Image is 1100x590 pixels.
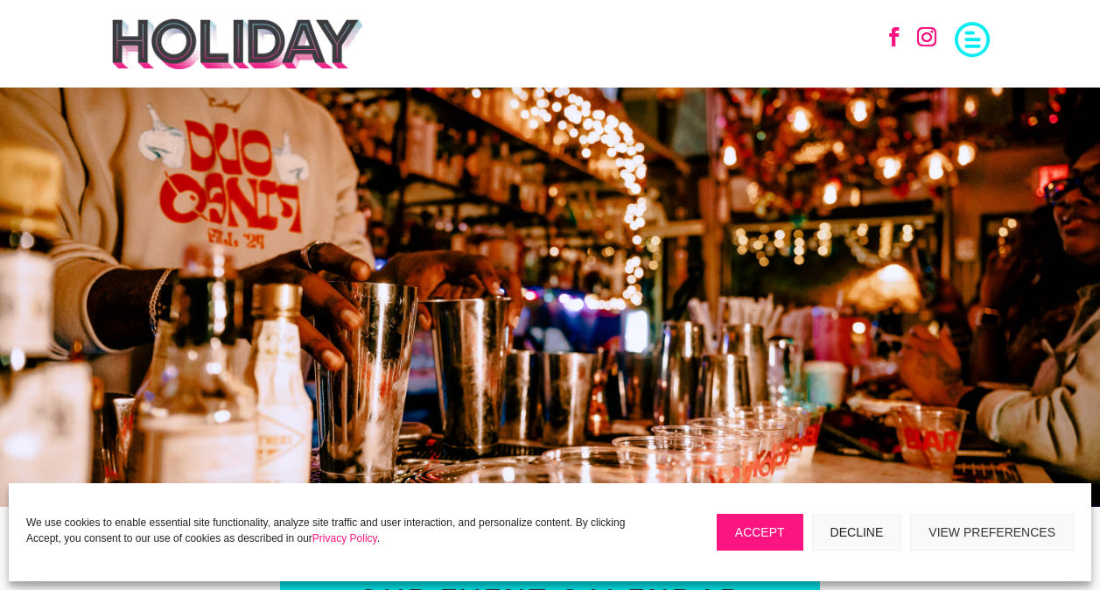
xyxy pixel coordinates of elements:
[717,514,803,551] button: Accept
[910,514,1074,551] button: View preferences
[26,515,655,546] p: We use cookies to enable essential site functionality, analyze site traffic and user interaction,...
[110,18,365,70] img: holiday-logo-black
[812,514,902,551] button: Decline
[875,18,914,56] a: Follow on Facebook
[312,532,377,544] a: Privacy Policy
[907,18,946,56] a: Follow on Instagram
